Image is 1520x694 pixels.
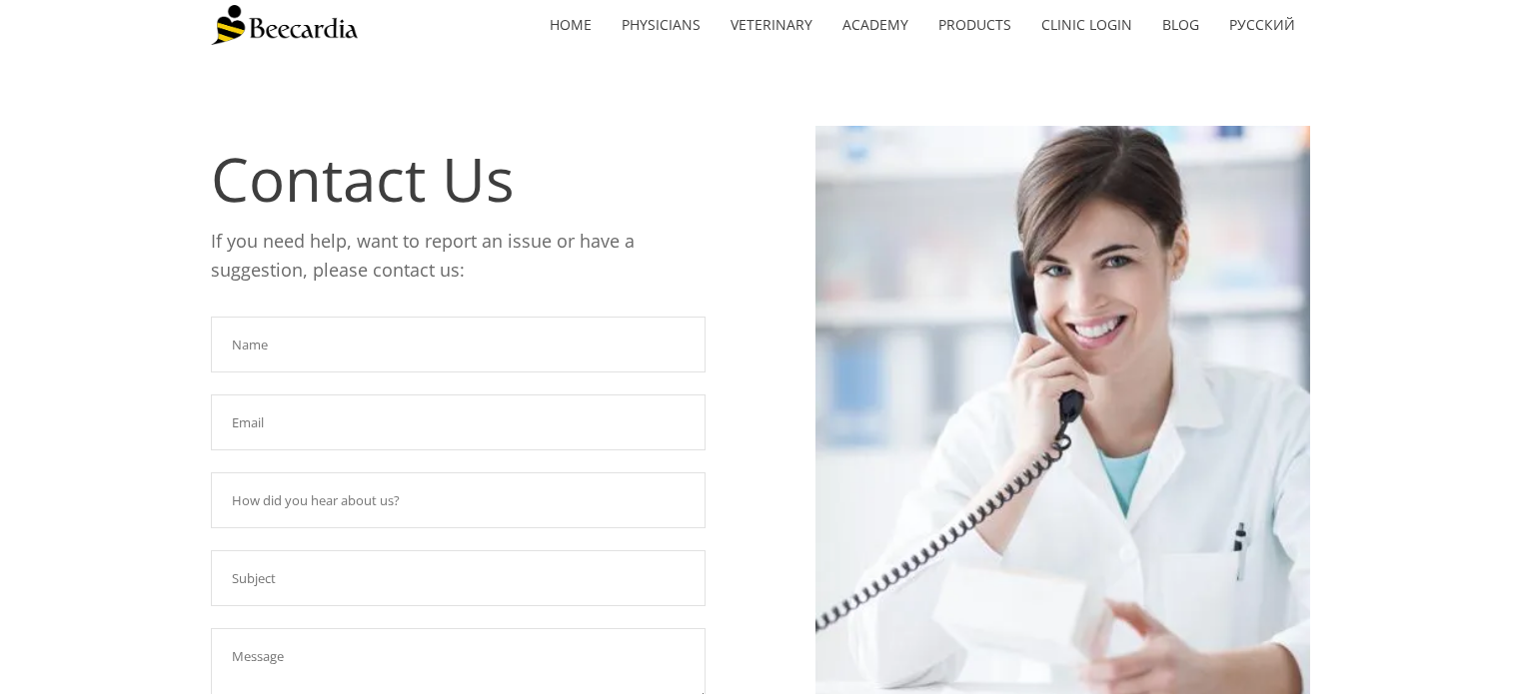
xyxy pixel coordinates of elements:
[211,317,706,372] input: Name
[607,2,716,48] a: Physicians
[923,2,1026,48] a: Products
[827,2,923,48] a: Academy
[211,138,515,220] span: Contact Us
[211,394,706,450] input: Email
[211,472,706,528] input: How did you hear about us?
[211,550,706,606] input: Subject
[535,2,607,48] a: home
[211,5,358,45] img: Beecardia
[211,229,635,282] span: If you need help, want to report an issue or have a suggestion, please contact us:
[716,2,827,48] a: Veterinary
[1214,2,1310,48] a: Русский
[1026,2,1147,48] a: Clinic Login
[1147,2,1214,48] a: Blog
